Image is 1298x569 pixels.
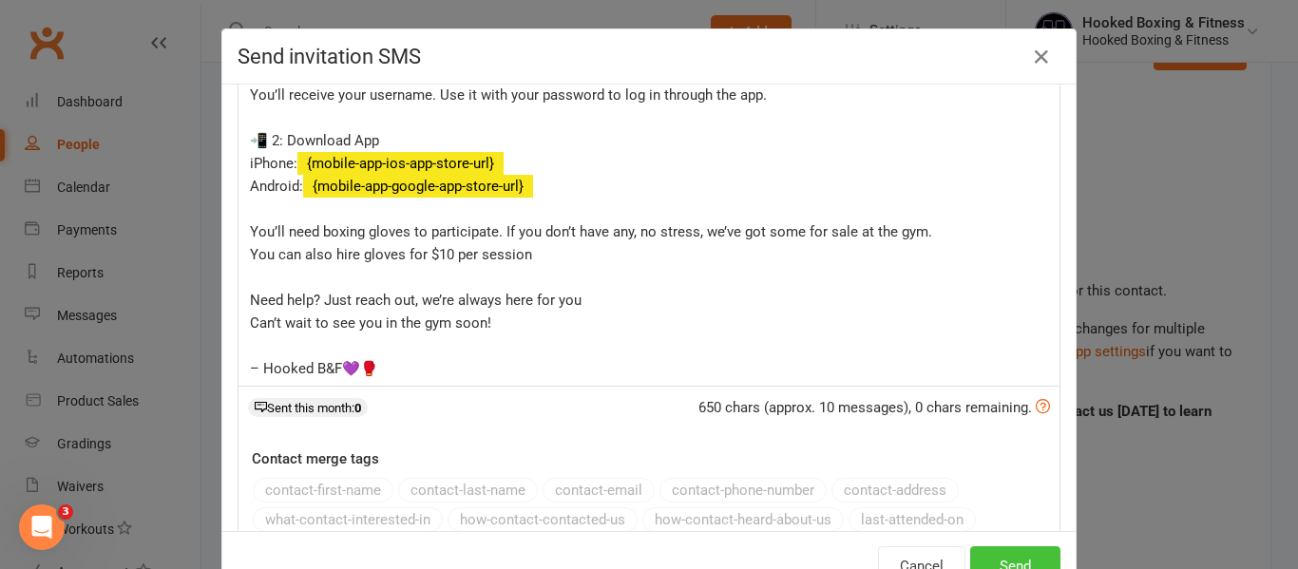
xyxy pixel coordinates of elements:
[238,45,1060,68] h4: Send invitation SMS
[1026,42,1057,72] button: Close
[248,398,368,417] div: Sent this month:
[250,246,532,263] span: You can also hire gloves for $10 per session
[698,396,1050,419] div: 650 chars (approx. 10 messages), 0 chars remaining.
[354,401,361,415] strong: 0
[250,178,303,195] span: Android:
[250,314,491,332] span: Can’t wait to see you in the gym soon!
[250,86,767,104] span: You’ll receive your username. Use it with your password to log in through the app.
[250,223,932,240] span: You’ll need boxing gloves to participate. If you don’t have any, no stress, we’ve got some for sa...
[250,360,378,377] span: – Hooked B&F💜🥊
[58,504,73,520] span: 3
[252,447,379,470] label: Contact merge tags
[250,292,582,309] span: Need help? Just reach out, we’re always here for you
[250,132,379,149] span: 📲 2: Download App
[250,155,297,172] span: iPhone:
[19,504,65,550] iframe: Intercom live chat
